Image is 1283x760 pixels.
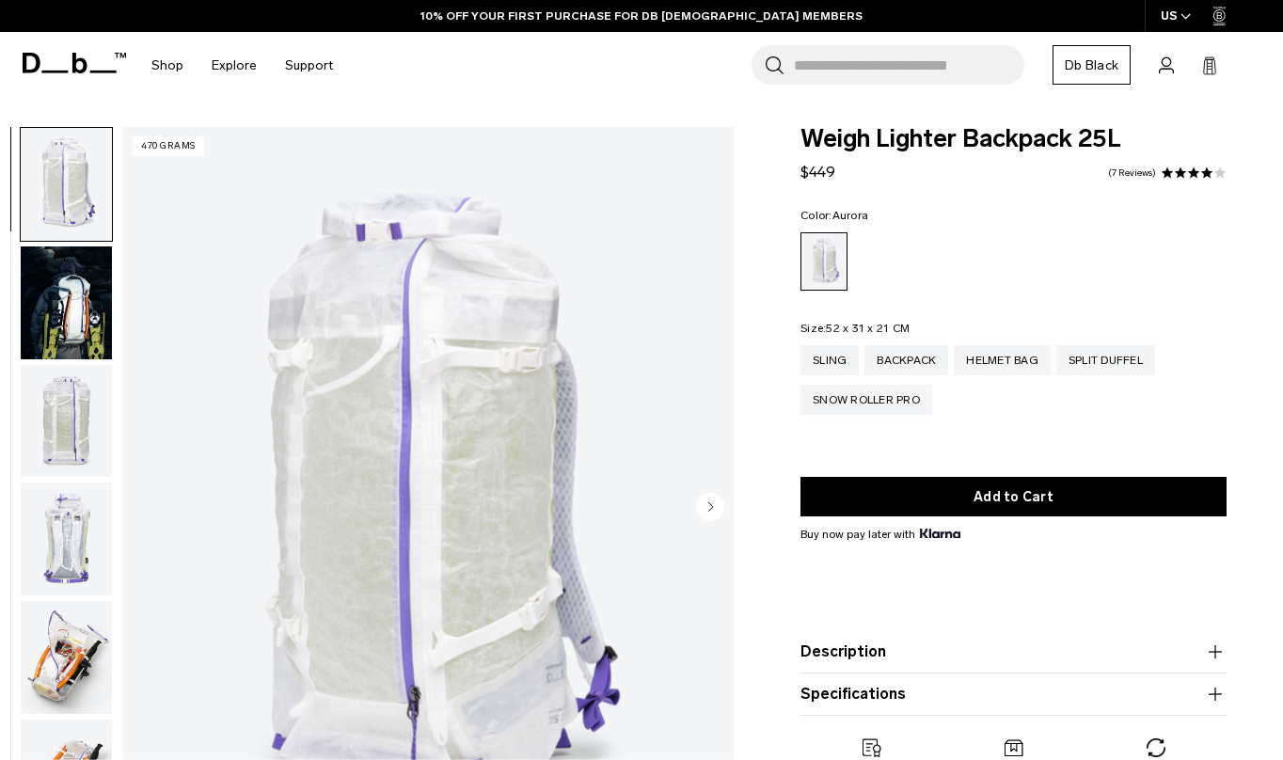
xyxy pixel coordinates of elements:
img: Weigh_Lighter_Backpack_25L_3.png [21,483,112,595]
button: Weigh_Lighter_Backpack_25L_2.png [20,364,113,479]
a: Backpack [864,345,948,375]
button: Weigh_Lighter_Backpack_25L_Lifestyle_new.png [20,245,113,360]
span: Aurora [832,209,869,222]
a: Explore [212,32,257,99]
button: Description [800,641,1227,663]
a: Db Black [1053,45,1131,85]
span: Buy now pay later with [800,526,960,543]
a: Sling [800,345,859,375]
span: 52 x 31 x 21 CM [826,322,910,335]
button: Add to Cart [800,477,1227,516]
button: Specifications [800,683,1227,705]
button: Weigh_Lighter_Backpack_25L_1.png [20,127,113,242]
nav: Main Navigation [137,32,347,99]
button: Weigh_Lighter_Backpack_25L_3.png [20,482,113,596]
p: 470 grams [133,136,204,156]
a: Aurora [800,232,847,291]
img: Weigh_Lighter_Backpack_25L_Lifestyle_new.png [21,246,112,359]
span: $449 [800,163,835,181]
legend: Size: [800,323,910,334]
legend: Color: [800,210,868,221]
img: Weigh_Lighter_Backpack_25L_1.png [21,128,112,241]
a: Shop [151,32,183,99]
a: Support [285,32,333,99]
a: Helmet Bag [954,345,1051,375]
a: 7 reviews [1108,168,1156,178]
button: Weigh_Lighter_Backpack_25L_4.png [20,600,113,715]
button: Next slide [696,492,724,524]
span: Weigh Lighter Backpack 25L [800,127,1227,151]
a: Split Duffel [1056,345,1155,375]
a: 10% OFF YOUR FIRST PURCHASE FOR DB [DEMOGRAPHIC_DATA] MEMBERS [420,8,863,24]
img: Weigh_Lighter_Backpack_25L_2.png [21,365,112,478]
img: Weigh_Lighter_Backpack_25L_4.png [21,601,112,714]
img: {"height" => 20, "alt" => "Klarna"} [920,529,960,538]
a: Snow Roller Pro [800,385,932,415]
